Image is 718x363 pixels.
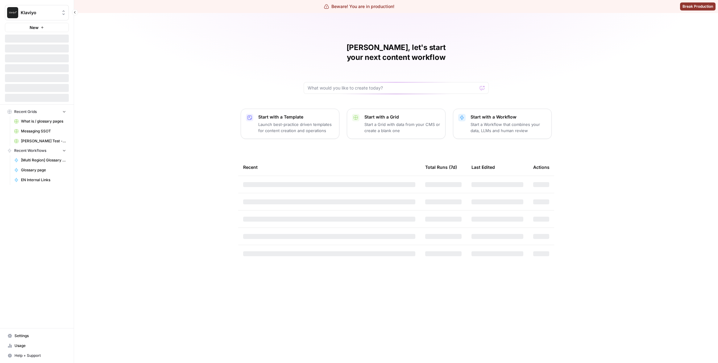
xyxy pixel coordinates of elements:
a: Glossary page [11,165,69,175]
a: EN Internal Links [11,175,69,185]
div: Total Runs (7d) [425,159,457,176]
button: Recent Workflows [5,146,69,155]
div: Last Edited [471,159,495,176]
a: What is / glossary pages [11,116,69,126]
p: Start with a Grid [364,114,440,120]
span: Recent Grids [14,109,37,115]
span: New [30,24,39,31]
button: Start with a WorkflowStart a Workflow that combines your data, LLMs and human review [453,109,552,139]
div: Actions [533,159,550,176]
span: Glossary page [21,167,66,173]
span: Settings [15,333,66,339]
h1: [PERSON_NAME], let's start your next content workflow [304,43,489,62]
a: Settings [5,331,69,341]
button: Start with a GridStart a Grid with data from your CMS or create a blank one [347,109,446,139]
a: [Multi Region] Glossary Page [11,155,69,165]
a: [PERSON_NAME] Test - what is [11,136,69,146]
button: New [5,23,69,32]
span: Recent Workflows [14,148,46,153]
div: Beware! You are in production! [324,3,394,10]
span: What is / glossary pages [21,119,66,124]
span: [PERSON_NAME] Test - what is [21,138,66,144]
img: Klaviyo Logo [7,7,18,18]
button: Break Production [680,2,716,10]
p: Start a Workflow that combines your data, LLMs and human review [471,121,546,134]
span: Messaging SSOT [21,128,66,134]
p: Start a Grid with data from your CMS or create a blank one [364,121,440,134]
p: Start with a Template [258,114,334,120]
span: [Multi Region] Glossary Page [21,157,66,163]
p: Launch best-practice driven templates for content creation and operations [258,121,334,134]
button: Workspace: Klaviyo [5,5,69,20]
button: Recent Grids [5,107,69,116]
span: EN Internal Links [21,177,66,183]
span: Klaviyo [21,10,58,16]
button: Help + Support [5,351,69,361]
span: Break Production [683,4,713,9]
a: Usage [5,341,69,351]
input: What would you like to create today? [308,85,477,91]
button: Start with a TemplateLaunch best-practice driven templates for content creation and operations [241,109,339,139]
p: Start with a Workflow [471,114,546,120]
div: Recent [243,159,415,176]
span: Help + Support [15,353,66,358]
span: Usage [15,343,66,348]
a: Messaging SSOT [11,126,69,136]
